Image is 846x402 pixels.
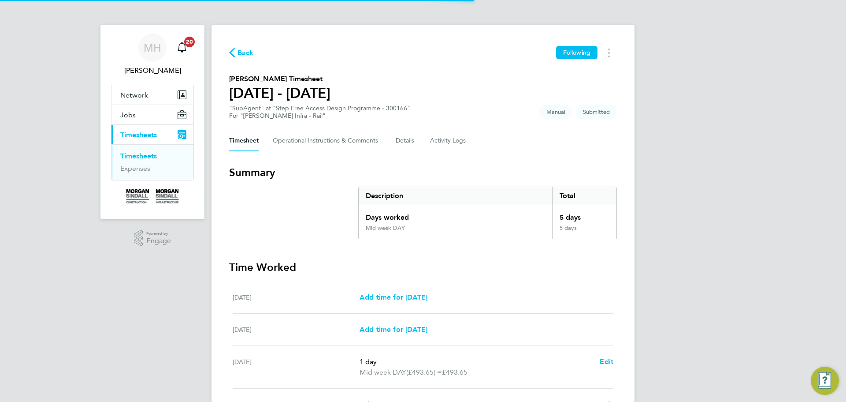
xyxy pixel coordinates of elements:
[563,49,590,56] span: Following
[359,187,552,205] div: Description
[600,357,613,366] span: Edit
[552,225,616,239] div: 5 days
[120,91,148,99] span: Network
[120,131,157,139] span: Timesheets
[552,205,616,225] div: 5 days
[366,225,405,232] div: Mid week DAY
[111,144,193,180] div: Timesheets
[100,25,204,219] nav: Main navigation
[144,42,161,53] span: MH
[233,292,360,303] div: [DATE]
[360,293,427,301] span: Add time for [DATE]
[146,230,171,237] span: Powered by
[111,125,193,144] button: Timesheets
[146,237,171,245] span: Engage
[229,105,410,120] div: "SubAgent" at "Step Free Access Design Programme - 300166"
[539,105,572,119] span: This timesheet was manually created.
[237,48,254,58] span: Back
[360,367,406,378] span: Mid week DAY
[406,368,442,376] span: (£493.65) =
[360,357,593,367] p: 1 day
[229,74,330,84] h2: [PERSON_NAME] Timesheet
[360,292,427,303] a: Add time for [DATE]
[120,111,136,119] span: Jobs
[811,367,839,395] button: Engage Resource Center
[229,112,410,120] div: For "[PERSON_NAME] Infra - Rail"
[233,357,360,378] div: [DATE]
[111,85,193,105] button: Network
[358,187,617,239] div: Summary
[111,34,194,76] a: MH[PERSON_NAME]
[111,105,193,124] button: Jobs
[359,205,552,225] div: Days worked
[229,47,254,58] button: Back
[442,368,468,376] span: £493.65
[360,324,427,335] a: Add time for [DATE]
[430,130,467,151] button: Activity Logs
[126,189,179,203] img: morgansindall-logo-retina.png
[229,165,617,180] h3: Summary
[273,130,382,151] button: Operational Instructions & Comments
[120,164,150,173] a: Expenses
[111,189,194,203] a: Go to home page
[576,105,617,119] span: This timesheet is Submitted.
[233,324,360,335] div: [DATE]
[552,187,616,205] div: Total
[600,357,613,367] a: Edit
[601,46,617,60] button: Timesheets Menu
[134,230,171,247] a: Powered byEngage
[229,130,259,151] button: Timesheet
[229,260,617,274] h3: Time Worked
[111,65,194,76] span: Matt Hadden
[120,152,157,160] a: Timesheets
[184,37,195,47] span: 20
[173,34,191,62] a: 20
[556,46,597,59] button: Following
[360,325,427,334] span: Add time for [DATE]
[229,84,330,102] h1: [DATE] - [DATE]
[396,130,416,151] button: Details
